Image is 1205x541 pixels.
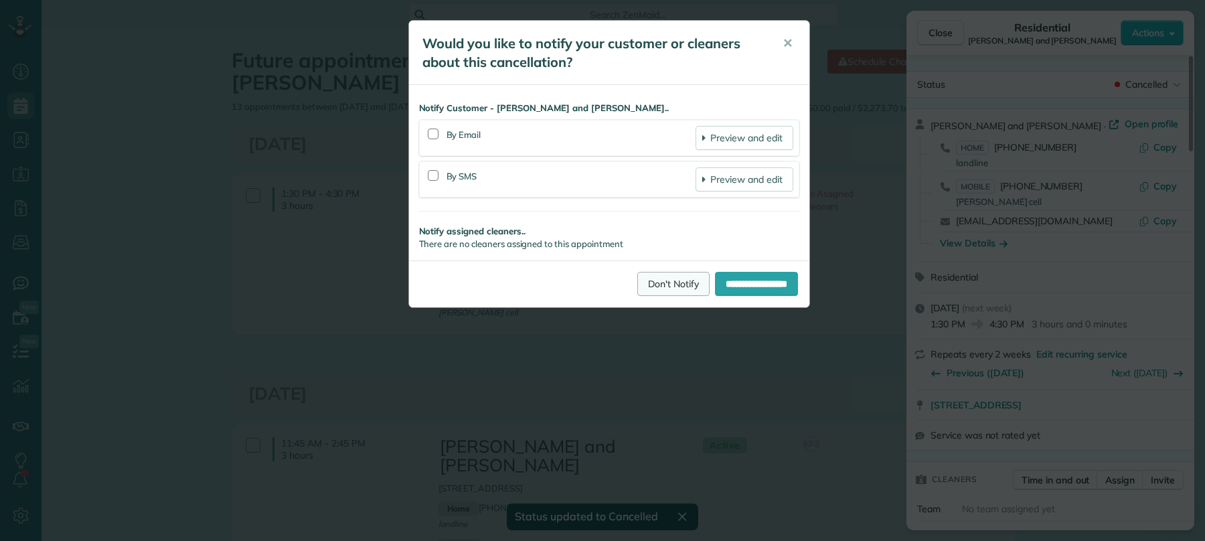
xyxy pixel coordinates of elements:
a: Don't Notify [637,272,710,296]
a: Preview and edit [696,126,793,150]
strong: Notify Customer - [PERSON_NAME] and [PERSON_NAME].. [419,102,799,114]
div: By SMS [447,167,696,191]
div: By Email [447,126,696,150]
span: ✕ [783,35,793,51]
h5: Would you like to notify your customer or cleaners about this cancellation? [422,34,764,72]
span: There are no cleaners assigned to this appointment [419,238,623,249]
a: Preview and edit [696,167,793,191]
strong: Notify assigned cleaners.. [419,225,799,238]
